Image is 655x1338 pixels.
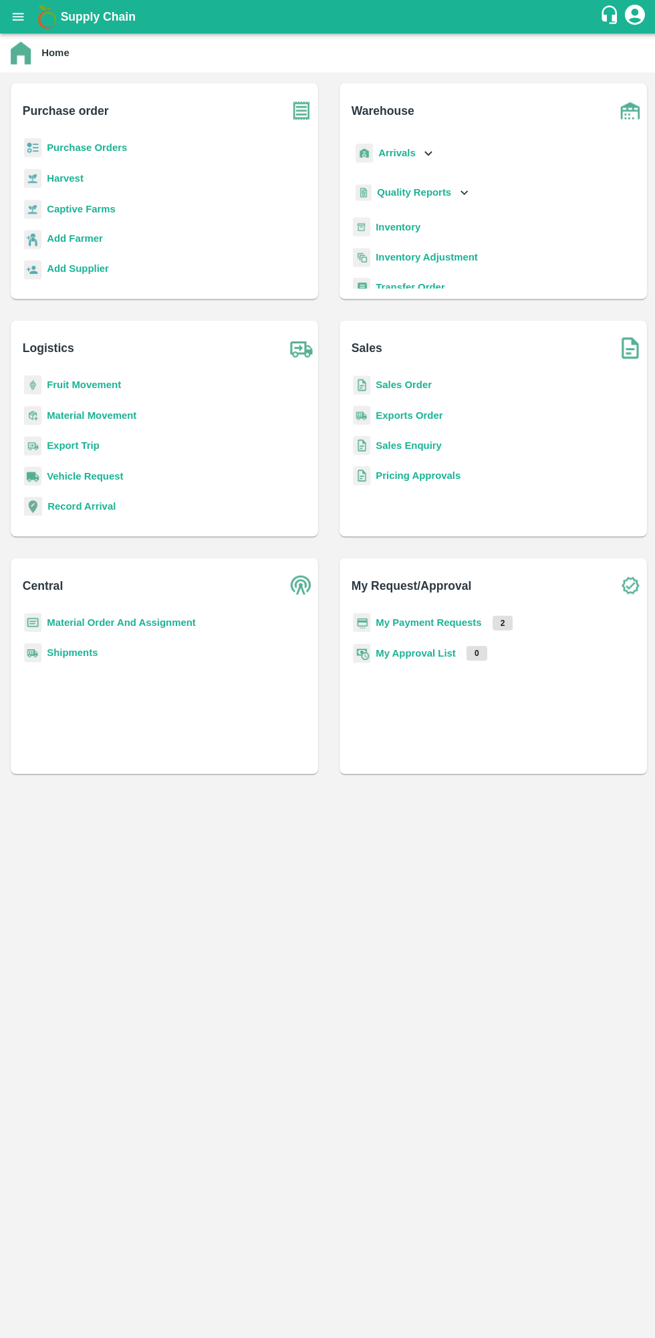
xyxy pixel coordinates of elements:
div: Arrivals [352,138,434,168]
a: Sales Order [374,378,430,389]
a: My Payment Requests [374,615,480,625]
img: warehouse [611,94,644,127]
p: 0 [465,643,485,658]
b: Warehouse [350,101,413,120]
img: home [11,41,31,64]
a: Transfer Order [374,281,443,291]
img: shipments [24,641,41,660]
a: Fruit Movement [47,378,121,389]
img: shipments [352,404,369,424]
b: Central [23,574,63,593]
a: Inventory [374,220,419,231]
b: Add Supplier [47,262,108,273]
a: Inventory Adjustment [374,250,476,261]
img: delivery [24,435,41,454]
a: Material Movement [47,409,136,420]
img: harvest [24,198,41,218]
img: check [611,566,644,600]
a: Pricing Approvals [374,468,458,479]
img: reciept [24,138,41,157]
b: Home [41,47,69,58]
b: Add Farmer [47,232,102,242]
a: Exports Order [374,408,441,419]
img: logo [33,3,60,30]
a: My Approval List [374,645,454,656]
img: purchase [283,94,317,127]
img: truck [283,330,317,363]
img: inventory [352,246,369,266]
a: Vehicle Request [47,469,123,480]
a: Shipments [47,645,98,655]
img: vehicle [24,465,41,484]
p: 2 [491,613,511,628]
a: Captive Farms [47,203,115,214]
img: sales [352,464,369,484]
b: Arrivals [377,147,414,158]
button: open drawer [3,1,33,32]
a: Material Order And Assignment [47,615,195,625]
img: farmer [24,229,41,248]
a: Export Trip [47,439,99,450]
img: recordArrival [24,495,42,514]
img: sales [352,434,369,454]
b: My Request/Approval [350,574,470,593]
a: Harvest [47,172,83,183]
a: Add Supplier [47,260,108,278]
img: whArrival [354,143,372,162]
a: Purchase Orders [47,142,127,152]
img: payment [352,611,369,630]
img: qualityReport [354,184,370,200]
div: account of current user [620,3,644,31]
a: Sales Enquiry [374,438,440,449]
img: central [283,566,317,600]
a: Supply Chain [60,7,597,26]
img: centralMaterial [24,611,41,630]
b: Purchase order [23,101,108,120]
img: approval [352,641,369,661]
b: Logistics [23,337,74,356]
img: material [24,404,41,424]
img: whInventory [352,216,369,236]
img: supplier [24,259,41,279]
a: Add Farmer [47,230,102,248]
img: harvest [24,168,41,188]
div: Quality Reports [352,178,470,206]
b: Quality Reports [376,186,450,197]
b: Supply Chain [60,10,135,23]
div: customer-support [597,5,620,29]
a: Record Arrival [47,499,116,510]
img: sales [352,374,369,393]
img: soSales [611,330,644,363]
img: whTransfer [352,277,369,296]
b: Sales [350,337,381,356]
img: fruit [24,374,41,393]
